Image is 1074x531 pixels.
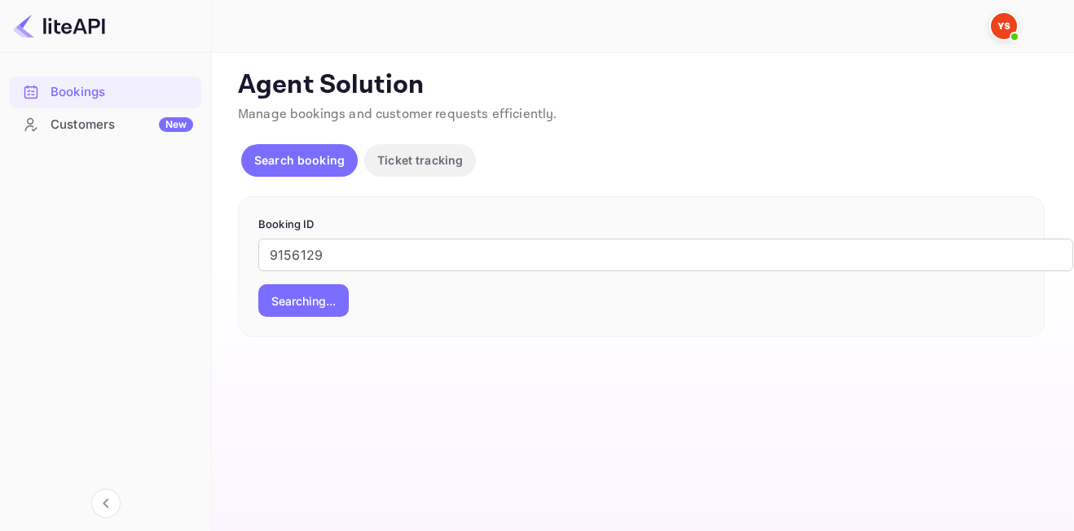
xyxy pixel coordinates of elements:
[991,13,1017,39] img: Yandex Support
[258,239,1073,271] input: Enter Booking ID (e.g., 63782194)
[10,77,201,108] div: Bookings
[13,13,105,39] img: LiteAPI logo
[254,151,345,169] p: Search booking
[10,109,201,139] a: CustomersNew
[10,77,201,107] a: Bookings
[51,83,193,102] div: Bookings
[238,106,557,123] span: Manage bookings and customer requests efficiently.
[159,117,193,132] div: New
[51,116,193,134] div: Customers
[258,284,349,317] button: Searching...
[91,489,121,518] button: Collapse navigation
[377,151,463,169] p: Ticket tracking
[258,217,1024,233] p: Booking ID
[238,69,1045,102] p: Agent Solution
[10,109,201,141] div: CustomersNew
